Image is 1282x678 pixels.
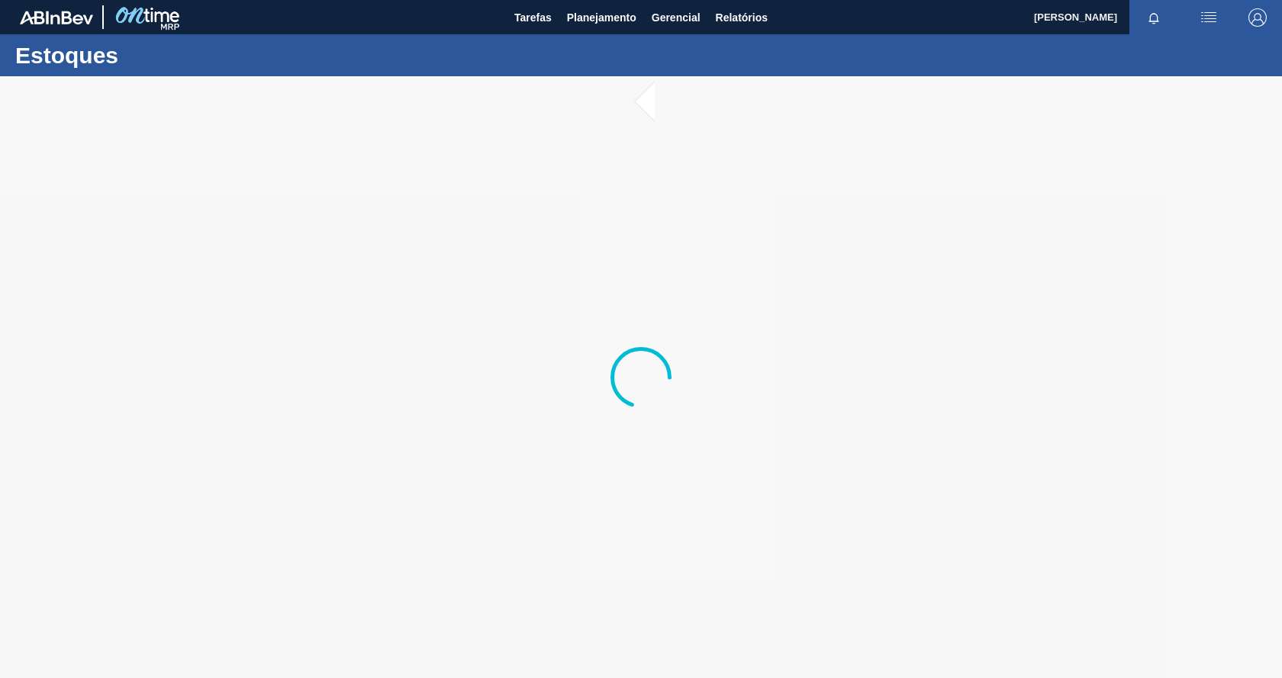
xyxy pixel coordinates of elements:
span: Planejamento [567,8,636,27]
span: Relatórios [716,8,768,27]
img: TNhmsLtSVTkK8tSr43FrP2fwEKptu5GPRR3wAAAABJRU5ErkJggg== [20,11,93,24]
button: Notificações [1129,7,1178,28]
span: Tarefas [514,8,552,27]
span: Gerencial [652,8,701,27]
img: userActions [1200,8,1218,27]
img: Logout [1248,8,1267,27]
h1: Estoques [15,47,286,64]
